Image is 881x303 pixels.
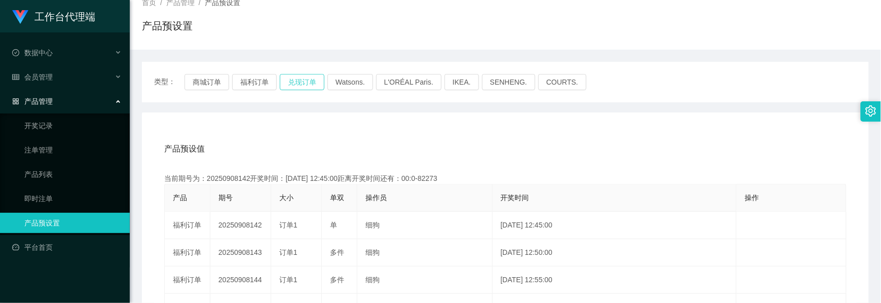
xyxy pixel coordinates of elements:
td: [DATE] 12:45:00 [493,212,737,239]
td: [DATE] 12:55:00 [493,267,737,294]
i: 图标: table [12,73,19,81]
div: 当前期号为：20250908142开奖时间：[DATE] 12:45:00距离开奖时间还有：00:0-82273 [164,173,847,184]
span: 多件 [330,248,344,256]
td: 20250908144 [210,267,271,294]
td: 细狗 [357,239,493,267]
span: 类型： [154,74,185,90]
td: 20250908142 [210,212,271,239]
span: 产品预设值 [164,143,205,155]
a: 产品列表 [24,164,122,184]
i: 图标: check-circle-o [12,49,19,56]
td: 福利订单 [165,267,210,294]
a: 注单管理 [24,140,122,160]
button: 福利订单 [232,74,277,90]
a: 工作台代理端 [12,12,95,20]
span: 会员管理 [12,73,53,81]
span: 开奖时间 [501,194,529,202]
button: Watsons. [327,74,373,90]
i: 图标: appstore-o [12,98,19,105]
td: 细狗 [357,212,493,239]
button: IKEA. [445,74,479,90]
a: 产品预设置 [24,213,122,233]
span: 订单1 [279,276,298,284]
a: 即时注单 [24,188,122,209]
button: L'ORÉAL Paris. [376,74,442,90]
td: 细狗 [357,267,493,294]
button: 兑现订单 [280,74,324,90]
td: 20250908143 [210,239,271,267]
span: 多件 [330,276,344,284]
span: 产品管理 [12,97,53,105]
img: logo.9652507e.png [12,10,28,24]
span: 大小 [279,194,293,202]
span: 订单1 [279,221,298,229]
td: 福利订单 [165,212,210,239]
td: 福利订单 [165,239,210,267]
span: 产品 [173,194,187,202]
span: 数据中心 [12,49,53,57]
span: 单 [330,221,337,229]
span: 订单1 [279,248,298,256]
a: 图标: dashboard平台首页 [12,237,122,257]
td: [DATE] 12:50:00 [493,239,737,267]
button: COURTS. [538,74,586,90]
a: 开奖记录 [24,116,122,136]
button: SENHENG. [482,74,535,90]
span: 操作 [745,194,759,202]
button: 商城订单 [185,74,229,90]
span: 期号 [218,194,233,202]
h1: 产品预设置 [142,18,193,33]
span: 单双 [330,194,344,202]
i: 图标: setting [865,105,876,117]
h1: 工作台代理端 [34,1,95,33]
span: 操作员 [365,194,387,202]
